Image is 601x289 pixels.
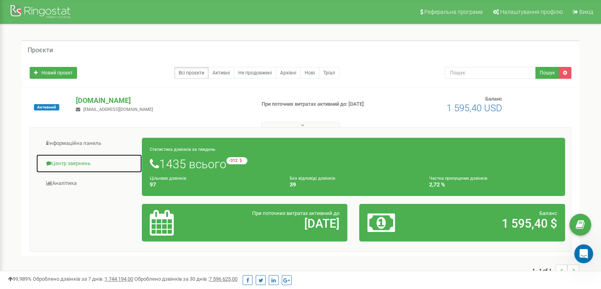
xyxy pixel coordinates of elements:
[209,276,237,282] u: 7 596 625,00
[445,67,536,79] input: Пошук
[33,276,133,282] span: Оброблено дзвінків за 7 днів :
[150,157,557,171] h1: 1435 всього
[30,67,77,79] a: Новий проєкт
[105,276,133,282] u: 1 744 194,00
[290,176,335,181] small: Без відповіді дзвінків
[539,210,557,216] span: Баланс
[574,244,593,263] iframe: Intercom live chat
[36,134,142,153] a: Інформаційна панель
[208,67,234,79] a: Активні
[300,67,319,79] a: Нові
[276,67,301,79] a: Архівні
[535,67,559,79] button: Пошук
[217,217,339,230] h2: [DATE]
[226,157,247,164] small: -312
[150,176,186,181] small: Цільових дзвінків
[435,217,557,230] h2: 1 595,40 $
[532,264,556,276] span: 1 - 1 of 1
[234,67,276,79] a: Не продовжені
[174,67,209,79] a: Всі проєкти
[429,182,557,188] h4: 2,72 %
[579,9,593,15] span: Вихід
[83,107,153,112] span: [EMAIL_ADDRESS][DOMAIN_NAME]
[28,47,53,54] h5: Проєкти
[532,257,579,284] nav: ...
[319,67,339,79] a: Тріал
[447,103,502,114] span: 1 595,40 USD
[150,147,215,152] small: Статистика дзвінків за тиждень
[150,182,278,188] h4: 97
[36,154,142,173] a: Центр звернень
[485,96,502,102] span: Баланс
[290,182,418,188] h4: 39
[500,9,563,15] span: Налаштування профілю
[252,210,339,216] span: При поточних витратах активний до
[429,176,487,181] small: Частка пропущених дзвінків
[36,174,142,193] a: Аналiтика
[34,104,59,110] span: Активний
[134,276,237,282] span: Оброблено дзвінків за 30 днів :
[424,9,483,15] span: Реферальна програма
[8,276,32,282] span: 99,989%
[76,95,249,106] p: [DOMAIN_NAME]
[262,101,388,108] p: При поточних витратах активний до: [DATE]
